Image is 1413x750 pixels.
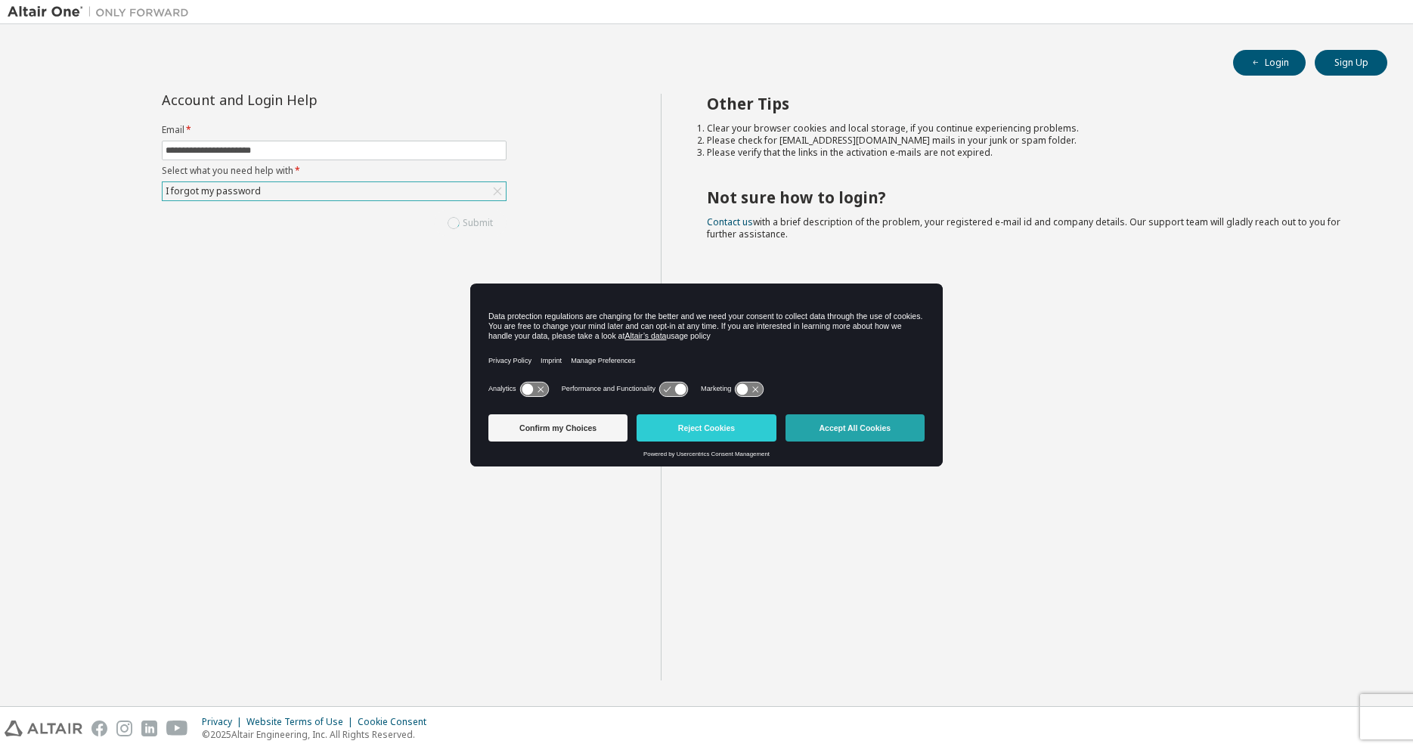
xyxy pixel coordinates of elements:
p: © 2025 Altair Engineering, Inc. All Rights Reserved. [202,728,435,741]
img: instagram.svg [116,721,132,736]
h2: Not sure how to login? [707,187,1360,207]
li: Please check for [EMAIL_ADDRESS][DOMAIN_NAME] mails in your junk or spam folder. [707,135,1360,147]
a: Contact us [707,215,753,228]
div: Account and Login Help [162,94,438,106]
div: I forgot my password [163,182,506,200]
div: Website Terms of Use [246,716,358,728]
img: youtube.svg [166,721,188,736]
button: Login [1233,50,1306,76]
label: Select what you need help with [162,165,507,177]
img: altair_logo.svg [5,721,82,736]
h2: Other Tips [707,94,1360,113]
span: with a brief description of the problem, your registered e-mail id and company details. Our suppo... [707,215,1340,240]
label: Email [162,124,507,136]
div: Privacy [202,716,246,728]
img: Altair One [8,5,197,20]
img: linkedin.svg [141,721,157,736]
li: Clear your browser cookies and local storage, if you continue experiencing problems. [707,122,1360,135]
div: Cookie Consent [358,716,435,728]
button: Sign Up [1315,50,1387,76]
li: Please verify that the links in the activation e-mails are not expired. [707,147,1360,159]
img: facebook.svg [91,721,107,736]
div: I forgot my password [163,183,263,200]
